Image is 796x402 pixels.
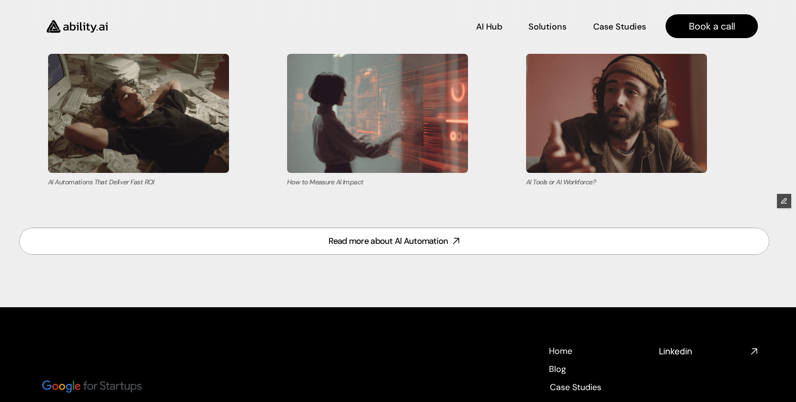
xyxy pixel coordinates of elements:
h4: Linkedin [659,345,746,357]
button: Edit Framer Content [777,194,791,208]
nav: Main navigation [121,14,758,38]
div: Read more about AI Automation [328,235,448,247]
p: Solutions [528,21,567,33]
a: Book a call [666,14,758,38]
p: Case Studies [593,21,646,33]
a: Solutions [528,18,567,35]
a: How to Measure AI Impact [258,36,497,205]
nav: Footer navigation [548,345,647,392]
nav: Social media links [659,345,758,357]
p: How to Measure AI Impact [287,178,468,187]
a: Case Studies [593,18,647,35]
a: AI Automations That Deliver Fast ROI [19,36,258,205]
a: AI Hub [476,18,502,35]
a: Home [548,345,573,356]
a: Blog [548,363,566,374]
p: Blog [549,363,566,375]
p: AI Automations That Deliver Fast ROI [48,178,229,187]
p: AI Tools or AI Workforce? [526,178,707,187]
p: Home [549,345,572,357]
p: Book a call [689,20,735,33]
a: Read more about AI Automation [19,228,769,255]
p: AI Hub [476,21,502,33]
a: Linkedin [659,345,758,357]
p: Case Studies [550,382,601,393]
a: Case Studies [548,382,602,392]
a: AI Tools or AI Workforce? [497,36,736,205]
